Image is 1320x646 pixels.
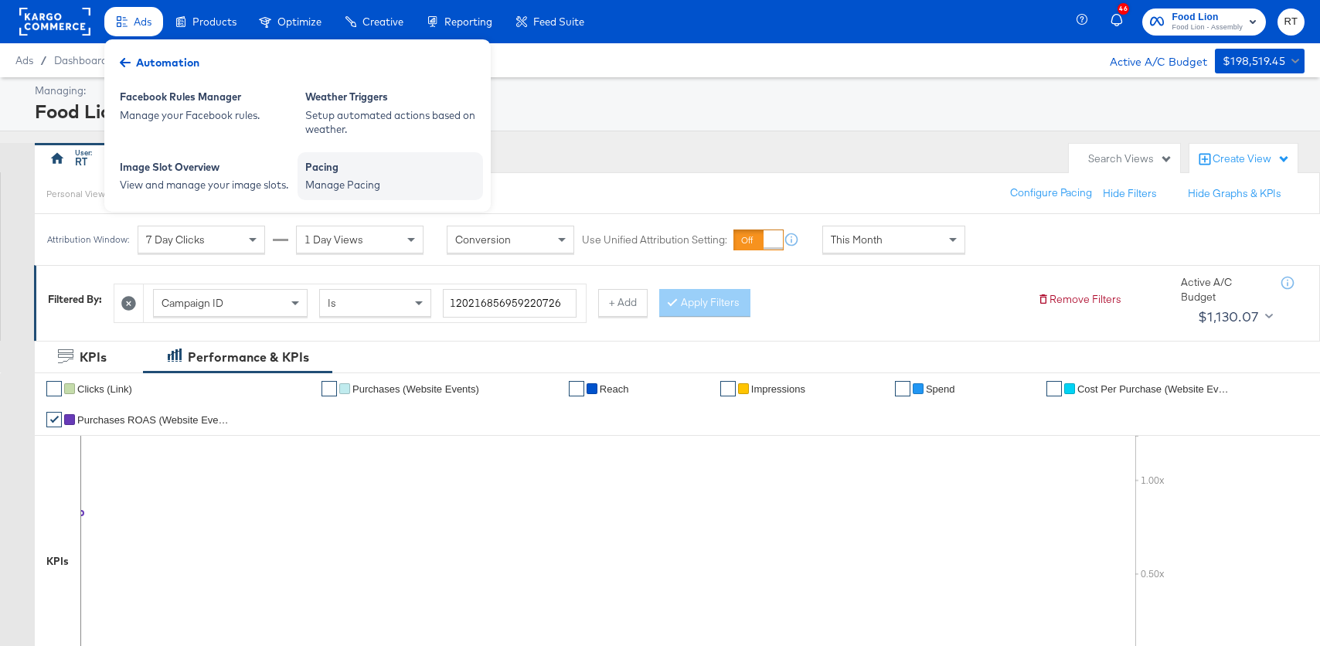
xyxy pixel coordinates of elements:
[1046,381,1062,396] a: ✔
[1215,49,1305,73] button: $198,519.45
[1192,304,1276,329] button: $1,130.07
[33,54,54,66] span: /
[192,15,236,28] span: Products
[1142,8,1266,36] button: Food LionFood Lion - Assembly
[1198,305,1259,328] div: $1,130.07
[46,554,69,569] div: KPIs
[455,233,511,246] span: Conversion
[1118,3,1129,15] div: 46
[443,289,577,318] input: Enter a search term
[1103,186,1157,201] button: Hide Filters
[598,289,648,317] button: + Add
[134,15,151,28] span: Ads
[188,348,309,366] div: Performance & KPIs
[1094,49,1207,72] div: Active A/C Budget
[162,296,223,310] span: Campaign ID
[926,383,955,395] span: Spend
[999,179,1103,207] button: Configure Pacing
[328,296,336,310] span: Is
[46,234,130,245] div: Attribution Window:
[1172,22,1243,34] span: Food Lion - Assembly
[895,381,910,396] a: ✔
[77,383,132,395] span: Clicks (Link)
[35,98,1301,124] div: Food Lion
[80,348,107,366] div: KPIs
[1188,186,1281,201] button: Hide Graphs & KPIs
[444,15,492,28] span: Reporting
[48,292,102,307] div: Filtered By:
[1088,151,1172,166] div: Search Views
[54,54,107,66] a: Dashboard
[582,233,727,247] label: Use Unified Attribution Setting:
[751,383,805,395] span: Impressions
[352,383,479,395] span: Purchases (Website Events)
[35,83,1301,98] div: Managing:
[1277,8,1305,36] button: RT
[15,54,33,66] span: Ads
[533,15,584,28] span: Feed Suite
[1181,275,1266,304] div: Active A/C Budget
[720,381,736,396] a: ✔
[146,233,205,246] span: 7 Day Clicks
[321,381,337,396] a: ✔
[77,414,232,426] span: Purchases ROAS (Website Events)
[75,155,87,169] div: RT
[1223,52,1285,71] div: $198,519.45
[1077,383,1232,395] span: Cost Per Purchase (Website Events)
[1284,13,1298,31] span: RT
[46,188,140,200] div: Personal View Actions:
[1213,151,1290,167] div: Create View
[1172,9,1243,25] span: Food Lion
[600,383,629,395] span: Reach
[831,233,883,246] span: This Month
[46,412,62,427] a: ✔
[362,15,403,28] span: Creative
[1037,292,1121,307] button: Remove Filters
[569,381,584,396] a: ✔
[46,381,62,396] a: ✔
[1108,7,1135,37] button: 46
[277,15,321,28] span: Optimize
[304,233,363,246] span: 1 Day Views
